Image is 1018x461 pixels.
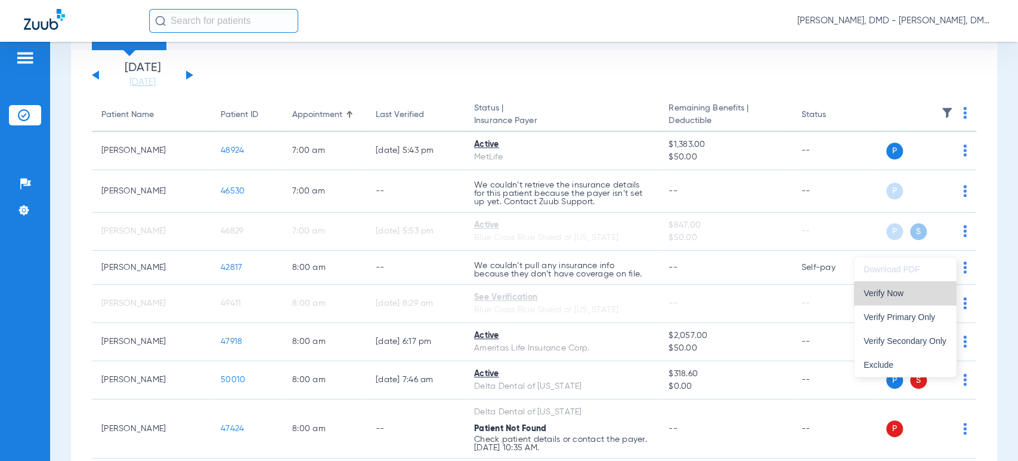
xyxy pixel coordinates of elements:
span: Exclude [864,361,946,369]
span: Verify Primary Only [864,313,946,321]
iframe: Chat Widget [958,404,1018,461]
span: Verify Now [864,289,946,297]
span: Verify Secondary Only [864,337,946,345]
